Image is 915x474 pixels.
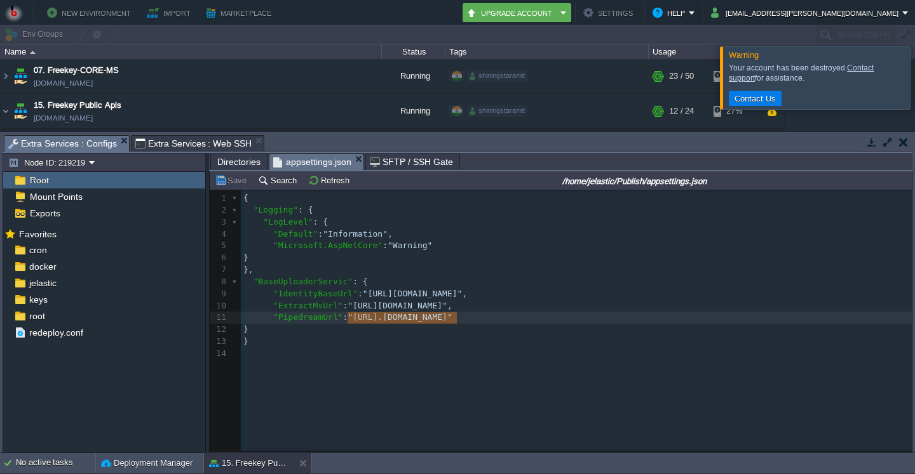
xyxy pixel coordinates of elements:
[47,5,135,20] button: New Environment
[135,136,252,151] span: Extra Services : Web SSH
[4,3,24,22] img: Bitss Techniques
[34,64,119,77] a: 07. Freekey-CORE-MS
[363,289,463,298] span: "[URL][DOMAIN_NAME]"
[209,457,289,470] button: 15. Freekey Public Apis
[254,277,353,286] span: "BaseUploaderServic"
[8,157,89,168] button: Node ID: 219219
[16,453,95,473] div: No active tasks
[714,59,755,93] div: 11%
[729,63,907,83] div: Your account has been destroyed. for assistance.
[263,217,313,227] span: "LogLevel"
[714,94,755,128] div: 27%
[243,336,248,346] span: }
[388,240,432,250] span: "Warning"
[210,228,229,240] div: 4
[308,174,353,186] button: Refresh
[27,174,51,186] a: Root
[273,154,351,170] span: appsettings.json
[210,324,229,336] div: 12
[382,94,445,128] div: Running
[1,44,381,59] div: Name
[446,44,648,59] div: Tags
[669,94,694,128] div: 12 / 24
[370,154,453,169] span: SFTP / SSH Gate
[243,253,248,262] span: }
[353,312,383,322] span: [URL].
[34,112,93,124] a: [DOMAIN_NAME]
[273,301,343,310] span: "ExtractMsUrl"
[273,240,383,250] span: "Microsoft.AspNetCore"
[343,312,348,322] span: :
[210,348,229,360] div: 14
[210,252,229,264] div: 6
[210,312,229,324] div: 11
[447,301,452,310] span: ,
[323,229,388,239] span: "Information"
[210,204,229,216] div: 2
[729,50,759,60] span: Warning
[17,228,58,240] span: Favorites
[467,70,527,82] div: shiningstaramit
[466,5,557,20] button: Upgrade Account
[669,59,694,93] div: 23 / 50
[101,457,193,470] button: Deployment Manager
[382,59,445,93] div: Running
[27,261,58,272] span: docker
[17,129,35,154] img: AMDAwAAAACH5BAEAAAAALAAAAAABAAEAAAICRAEAOw==
[649,44,783,59] div: Usage
[34,99,121,112] a: 15. Freekey Public Apis
[243,193,248,202] span: {
[318,229,323,239] span: :
[27,310,47,322] a: root
[273,289,358,298] span: "IdentityBaseUrl"
[714,129,755,154] div: 2%
[258,174,301,186] button: Search
[210,288,229,300] div: 9
[269,154,364,169] li: /home/jelastic/Publish/appsettings.json
[358,289,363,298] span: :
[254,205,298,214] span: "Logging"
[210,336,229,348] div: 13
[210,264,229,276] div: 7
[353,277,367,286] span: : {
[11,59,29,93] img: AMDAwAAAACH5BAEAAAAALAAAAAABAAEAAAICRAEAOw==
[210,240,229,252] div: 5
[210,216,229,228] div: 3
[27,327,85,338] a: redeploy.conf
[27,244,49,256] a: cron
[147,5,194,20] button: Import
[348,312,353,322] span: "
[210,192,229,204] div: 1
[669,129,685,154] div: 1 / 4
[583,5,637,20] button: Settings
[27,277,58,289] a: jelastic
[8,136,117,152] span: Extra Services : Configs
[1,59,11,93] img: AMDAwAAAACH5BAEAAAAALAAAAAABAAEAAAICRAEAOw==
[711,5,902,20] button: [EMAIL_ADDRESS][PERSON_NAME][DOMAIN_NAME]
[273,312,343,322] span: "PipedreamUrl"
[313,217,328,227] span: : {
[383,240,388,250] span: :
[348,301,447,310] span: "[URL][DOMAIN_NAME]"
[206,5,275,20] button: Marketplace
[30,51,36,54] img: AMDAwAAAACH5BAEAAAAALAAAAAABAAEAAAICRAEAOw==
[1,94,11,128] img: AMDAwAAAACH5BAEAAAAALAAAAAABAAEAAAICRAEAOw==
[243,265,254,274] span: },
[27,207,62,219] a: Exports
[731,93,780,104] button: Contact Us
[27,191,85,202] a: Mount Points
[217,154,261,169] span: Directories
[298,205,313,214] span: : {
[34,77,93,89] a: [DOMAIN_NAME]
[210,300,229,312] div: 10
[215,174,250,186] button: Save
[653,5,689,20] button: Help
